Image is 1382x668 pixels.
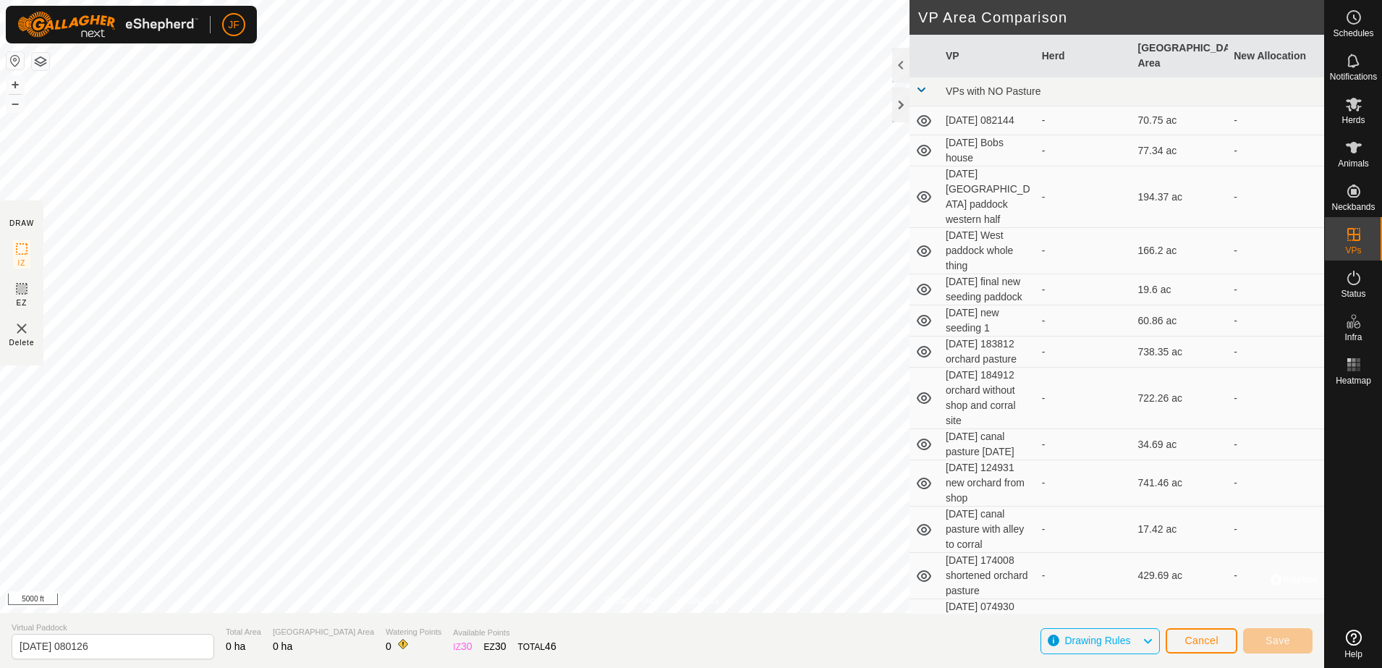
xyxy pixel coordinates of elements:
[1042,437,1127,452] div: -
[1228,429,1324,460] td: -
[1243,628,1313,654] button: Save
[1042,522,1127,537] div: -
[1166,628,1237,654] button: Cancel
[1345,246,1361,255] span: VPs
[1228,166,1324,228] td: -
[1341,289,1365,298] span: Status
[1132,228,1229,274] td: 166.2 ac
[495,640,506,652] span: 30
[1042,475,1127,491] div: -
[940,35,1036,77] th: VP
[7,95,24,112] button: –
[1228,135,1324,166] td: -
[386,640,391,652] span: 0
[940,553,1036,599] td: [DATE] 174008 shortened orchard pasture
[1336,376,1371,385] span: Heatmap
[940,429,1036,460] td: [DATE] canal pasture [DATE]
[12,622,214,634] span: Virtual Paddock
[461,640,472,652] span: 30
[9,337,35,348] span: Delete
[1228,599,1324,661] td: -
[940,599,1036,661] td: [DATE] 074930 new orchard paddock after firmware update
[1132,460,1229,507] td: 741.46 ac
[940,460,1036,507] td: [DATE] 124931 new orchard from shop
[453,639,472,654] div: IZ
[1132,429,1229,460] td: 34.69 ac
[1036,35,1132,77] th: Herd
[1333,29,1373,38] span: Schedules
[1042,391,1127,406] div: -
[18,258,26,269] span: IZ
[1042,282,1127,297] div: -
[940,507,1036,553] td: [DATE] canal pasture with alley to corral
[1228,274,1324,305] td: -
[17,297,27,308] span: EZ
[946,85,1041,97] span: VPs with NO Pasture
[226,640,245,652] span: 0 ha
[1228,507,1324,553] td: -
[1132,368,1229,429] td: 722.26 ac
[17,12,198,38] img: Gallagher Logo
[273,626,374,638] span: [GEOGRAPHIC_DATA] Area
[484,639,506,654] div: EZ
[1228,337,1324,368] td: -
[1132,274,1229,305] td: 19.6 ac
[940,274,1036,305] td: [DATE] final new seeding paddock
[7,76,24,93] button: +
[940,166,1036,228] td: [DATE] [GEOGRAPHIC_DATA] paddock western half
[1132,507,1229,553] td: 17.42 ac
[1042,143,1127,158] div: -
[1132,553,1229,599] td: 429.69 ac
[1042,190,1127,205] div: -
[1325,624,1382,664] a: Help
[1132,599,1229,661] td: 709.34 ac
[273,640,292,652] span: 0 ha
[605,594,659,607] a: Privacy Policy
[1132,135,1229,166] td: 77.34 ac
[453,627,556,639] span: Available Points
[940,228,1036,274] td: [DATE] West paddock whole thing
[1341,116,1365,124] span: Herds
[1228,106,1324,135] td: -
[1228,305,1324,337] td: -
[940,106,1036,135] td: [DATE] 082144
[940,337,1036,368] td: [DATE] 183812 orchard pasture
[1042,113,1127,128] div: -
[1132,106,1229,135] td: 70.75 ac
[9,218,34,229] div: DRAW
[1266,635,1290,646] span: Save
[940,305,1036,337] td: [DATE] new seeding 1
[1132,337,1229,368] td: 738.35 ac
[1331,203,1375,211] span: Neckbands
[1132,305,1229,337] td: 60.86 ac
[7,52,24,69] button: Reset Map
[1042,568,1127,583] div: -
[545,640,556,652] span: 46
[1228,35,1324,77] th: New Allocation
[1132,166,1229,228] td: 194.37 ac
[1344,333,1362,342] span: Infra
[32,53,49,70] button: Map Layers
[940,368,1036,429] td: [DATE] 184912 orchard without shop and corral site
[1228,460,1324,507] td: -
[518,639,556,654] div: TOTAL
[228,17,239,33] span: JF
[1132,35,1229,77] th: [GEOGRAPHIC_DATA] Area
[918,9,1324,26] h2: VP Area Comparison
[1330,72,1377,81] span: Notifications
[1042,243,1127,258] div: -
[226,626,261,638] span: Total Area
[1338,159,1369,168] span: Animals
[1228,228,1324,274] td: -
[13,320,30,337] img: VP
[1064,635,1130,646] span: Drawing Rules
[1228,553,1324,599] td: -
[1184,635,1218,646] span: Cancel
[677,594,719,607] a: Contact Us
[940,135,1036,166] td: [DATE] Bobs house
[386,626,441,638] span: Watering Points
[1042,313,1127,329] div: -
[1228,368,1324,429] td: -
[1042,344,1127,360] div: -
[1344,650,1362,659] span: Help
